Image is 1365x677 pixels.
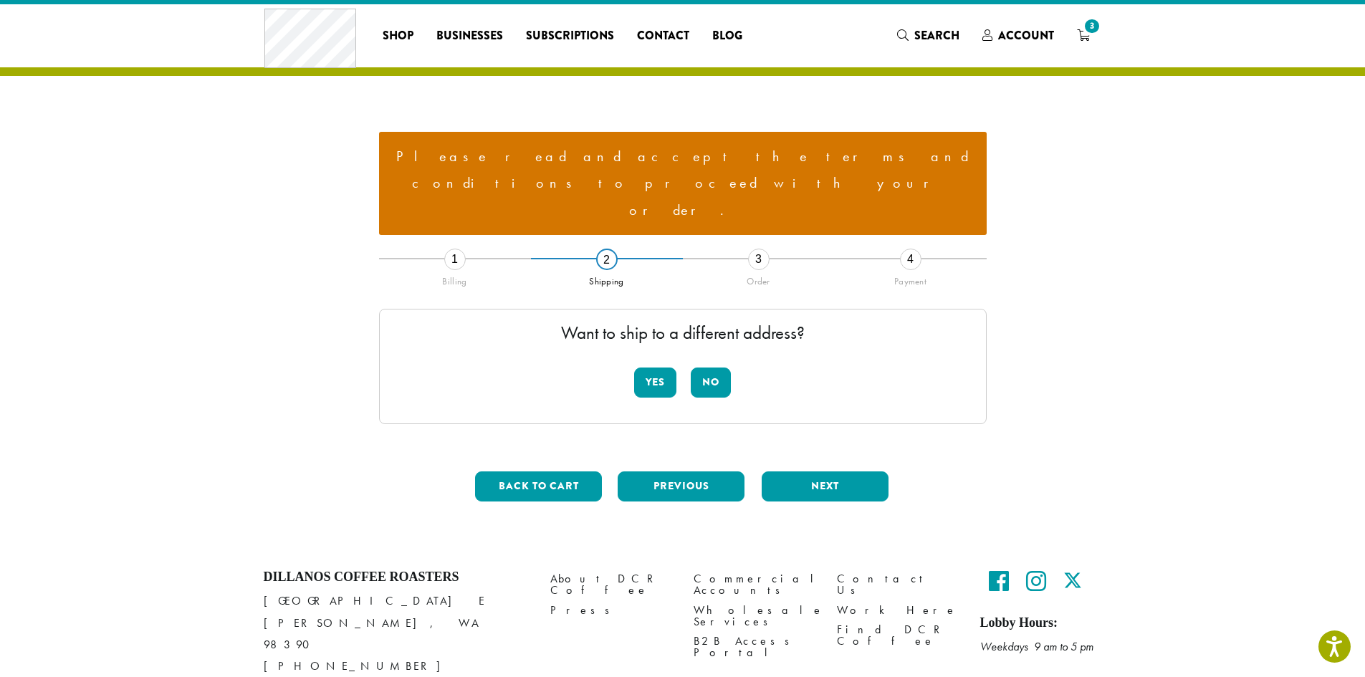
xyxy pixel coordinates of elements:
[837,570,959,600] a: Contact Us
[694,570,815,600] a: Commercial Accounts
[379,270,531,287] div: Billing
[886,24,971,47] a: Search
[444,249,466,270] div: 1
[691,368,731,398] button: No
[694,600,815,631] a: Wholesale Services
[748,249,770,270] div: 3
[637,27,689,45] span: Contact
[683,270,835,287] div: Order
[383,27,413,45] span: Shop
[264,570,529,585] h4: Dillanos Coffee Roasters
[391,143,975,224] li: Please read and accept the terms and conditions to proceed with your order.
[618,471,744,501] button: Previous
[900,249,921,270] div: 4
[475,471,602,501] button: Back to cart
[550,600,672,620] a: Press
[526,27,614,45] span: Subscriptions
[837,600,959,620] a: Work Here
[531,270,683,287] div: Shipping
[762,471,889,501] button: Next
[371,24,425,47] a: Shop
[264,590,529,676] p: [GEOGRAPHIC_DATA] E [PERSON_NAME], WA 98390 [PHONE_NUMBER]
[837,620,959,650] a: Find DCR Coffee
[835,270,987,287] div: Payment
[712,27,742,45] span: Blog
[436,27,503,45] span: Businesses
[634,368,676,398] button: Yes
[694,631,815,662] a: B2B Access Portal
[980,639,1093,654] em: Weekdays 9 am to 5 pm
[980,615,1102,631] h5: Lobby Hours:
[1082,16,1101,36] span: 3
[596,249,618,270] div: 2
[914,27,959,44] span: Search
[998,27,1054,44] span: Account
[394,324,972,342] p: Want to ship to a different address?
[550,570,672,600] a: About DCR Coffee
